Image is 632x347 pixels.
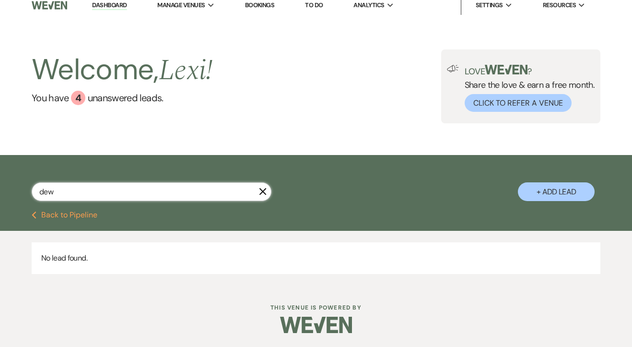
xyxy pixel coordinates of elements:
[92,1,127,10] a: Dashboard
[465,65,595,76] p: Love ?
[157,0,205,10] span: Manage Venues
[32,91,213,105] a: You have 4 unanswered leads.
[447,65,459,72] img: loud-speaker-illustration.svg
[245,1,275,9] a: Bookings
[459,65,595,112] div: Share the love & earn a free month.
[485,65,527,74] img: weven-logo-green.svg
[543,0,576,10] span: Resources
[32,49,213,91] h2: Welcome,
[32,211,97,219] button: Back to Pipeline
[280,308,352,342] img: Weven Logo
[518,182,595,201] button: + Add Lead
[353,0,384,10] span: Analytics
[32,242,600,274] p: No lead found.
[32,182,271,201] input: Search by name, event date, email address or phone number
[465,94,572,112] button: Click to Refer a Venue
[159,48,213,93] span: Lexi !
[305,1,323,9] a: To Do
[476,0,503,10] span: Settings
[71,91,85,105] div: 4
